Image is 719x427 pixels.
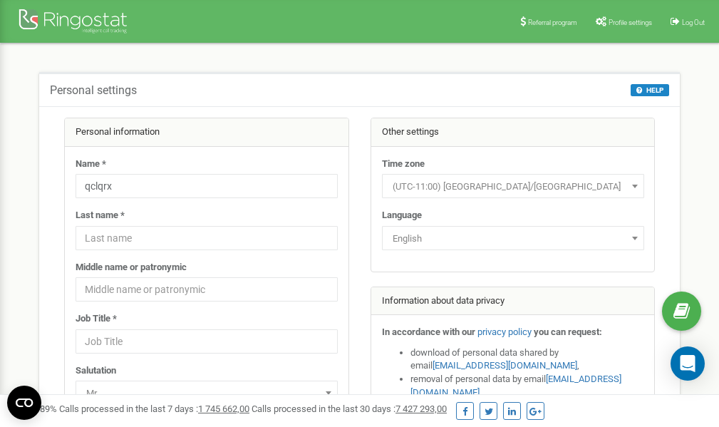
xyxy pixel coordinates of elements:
[76,174,338,198] input: Name
[252,403,447,414] span: Calls processed in the last 30 days :
[65,118,348,147] div: Personal information
[609,19,652,26] span: Profile settings
[76,158,106,171] label: Name *
[198,403,249,414] u: 1 745 662,00
[76,364,116,378] label: Salutation
[382,226,644,250] span: English
[534,326,602,337] strong: you can request:
[682,19,705,26] span: Log Out
[76,226,338,250] input: Last name
[76,312,117,326] label: Job Title *
[382,326,475,337] strong: In accordance with our
[382,174,644,198] span: (UTC-11:00) Pacific/Midway
[371,118,655,147] div: Other settings
[528,19,577,26] span: Referral program
[477,326,532,337] a: privacy policy
[7,386,41,420] button: Open CMP widget
[50,84,137,97] h5: Personal settings
[382,158,425,171] label: Time zone
[631,84,669,96] button: HELP
[59,403,249,414] span: Calls processed in the last 7 days :
[671,346,705,381] div: Open Intercom Messenger
[76,381,338,405] span: Mr.
[410,346,644,373] li: download of personal data shared by email ,
[382,209,422,222] label: Language
[76,209,125,222] label: Last name *
[81,384,333,403] span: Mr.
[410,373,644,399] li: removal of personal data by email ,
[371,287,655,316] div: Information about data privacy
[395,403,447,414] u: 7 427 293,00
[387,229,639,249] span: English
[76,329,338,354] input: Job Title
[387,177,639,197] span: (UTC-11:00) Pacific/Midway
[76,277,338,302] input: Middle name or patronymic
[76,261,187,274] label: Middle name or patronymic
[433,360,577,371] a: [EMAIL_ADDRESS][DOMAIN_NAME]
